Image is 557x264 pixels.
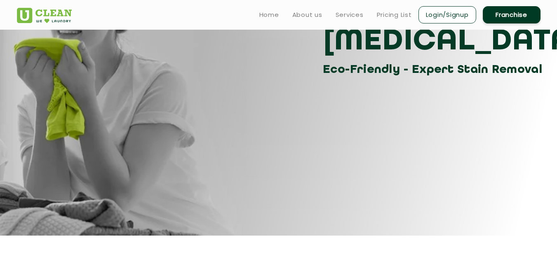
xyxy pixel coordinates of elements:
[292,10,322,20] a: About us
[259,10,279,20] a: Home
[418,6,476,23] a: Login/Signup
[323,61,547,79] h3: Eco-Friendly - Expert Stain Removal
[377,10,412,20] a: Pricing List
[483,6,541,23] a: Franchise
[336,10,364,20] a: Services
[323,23,547,61] h3: [MEDICAL_DATA]
[17,8,72,23] img: UClean Laundry and Dry Cleaning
